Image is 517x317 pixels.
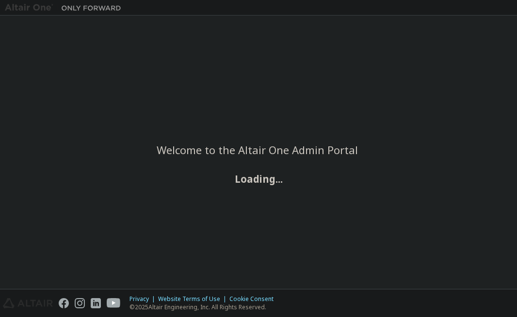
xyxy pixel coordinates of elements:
img: Altair One [5,3,126,13]
img: altair_logo.svg [3,298,53,308]
img: youtube.svg [107,298,121,308]
img: facebook.svg [59,298,69,308]
img: instagram.svg [75,298,85,308]
h2: Loading... [157,173,360,185]
div: Privacy [129,295,158,303]
h2: Welcome to the Altair One Admin Portal [157,143,360,157]
p: © 2025 Altair Engineering, Inc. All Rights Reserved. [129,303,279,311]
div: Cookie Consent [229,295,279,303]
img: linkedin.svg [91,298,101,308]
div: Website Terms of Use [158,295,229,303]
